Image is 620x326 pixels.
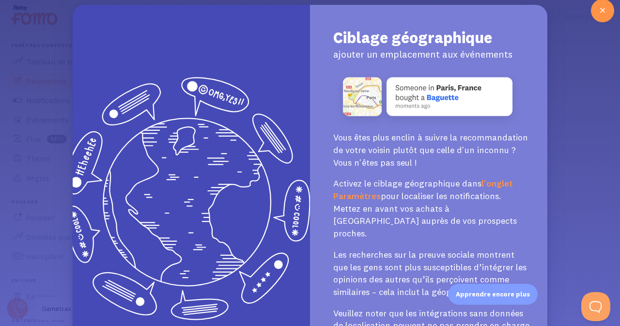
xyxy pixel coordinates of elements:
[333,178,481,189] font: Activez le ciblage géographique dans
[456,290,530,298] font: Apprendre encore plus
[333,249,527,297] font: Les recherches sur la preuve sociale montrent que les gens sont plus susceptibles d’intégrer les ...
[333,28,492,47] font: Ciblage géographique
[333,190,517,239] font: pour localiser les notifications. Mettez en avant vos achats à [GEOGRAPHIC_DATA] auprès de vos pr...
[333,71,522,129] img: notification.svg
[448,284,538,305] div: Apprendre encore plus
[581,292,610,321] iframe: Aide Scout Beacon - Ouvrir
[333,178,513,202] a: l'onglet Paramètres
[333,132,528,168] font: Vous êtes plus enclin à suivre la recommandation de votre voisin plutôt que celle d'un inconnu ? ...
[333,48,512,60] font: ajouter un emplacement aux événements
